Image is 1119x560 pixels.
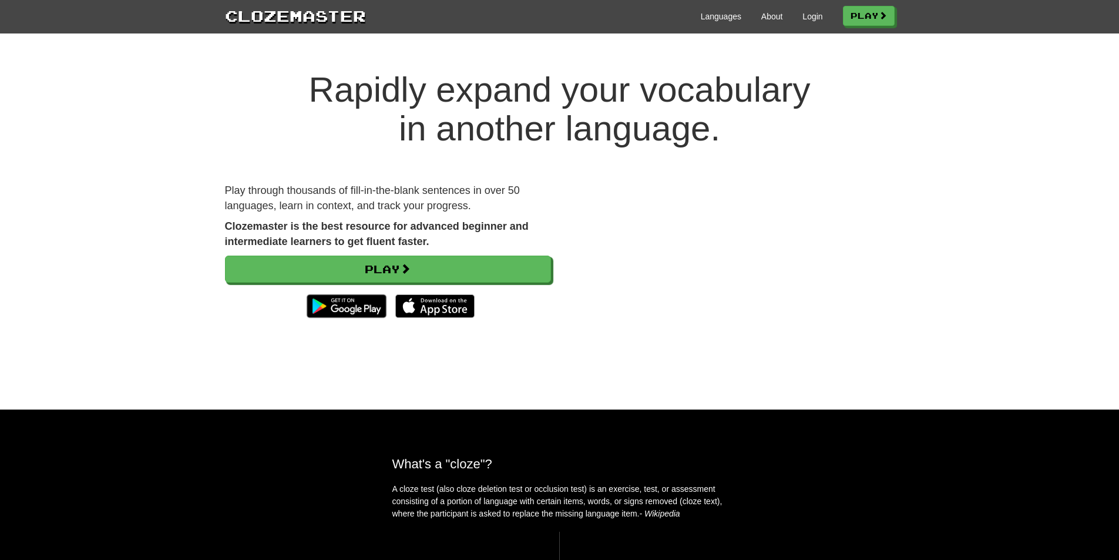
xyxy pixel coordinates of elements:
a: Login [802,11,822,22]
a: Languages [701,11,741,22]
h2: What's a "cloze"? [392,457,727,471]
strong: Clozemaster is the best resource for advanced beginner and intermediate learners to get fluent fa... [225,220,529,247]
a: Play [843,6,895,26]
p: A cloze test (also cloze deletion test or occlusion test) is an exercise, test, or assessment con... [392,483,727,520]
p: Play through thousands of fill-in-the-blank sentences in over 50 languages, learn in context, and... [225,183,551,213]
img: Download_on_the_App_Store_Badge_US-UK_135x40-25178aeef6eb6b83b96f5f2d004eda3bffbb37122de64afbaef7... [395,294,475,318]
em: - Wikipedia [640,509,680,518]
a: Clozemaster [225,5,366,26]
img: Get it on Google Play [301,289,392,324]
a: Play [225,256,551,283]
a: About [761,11,783,22]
